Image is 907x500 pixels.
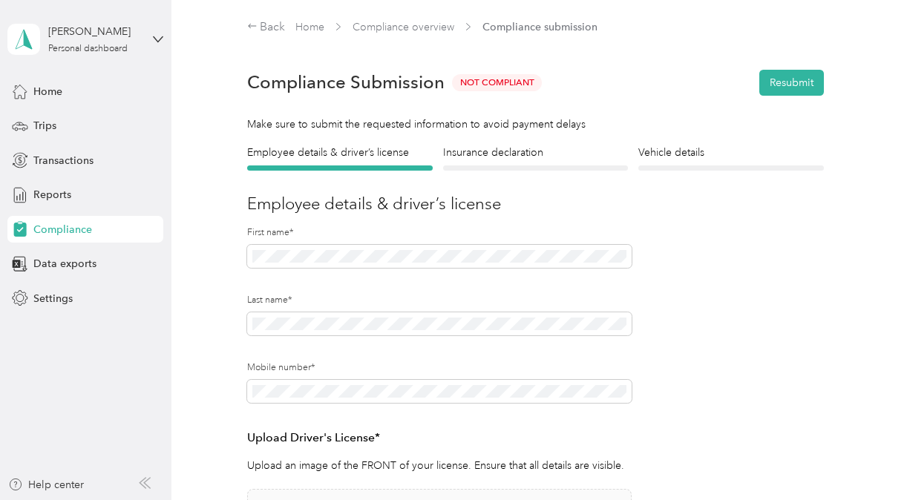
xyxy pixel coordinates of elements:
[452,74,542,91] span: Not Compliant
[295,21,324,33] a: Home
[638,145,824,160] h4: Vehicle details
[33,153,94,168] span: Transactions
[482,19,597,35] span: Compliance submission
[33,291,73,306] span: Settings
[33,187,71,203] span: Reports
[48,45,128,53] div: Personal dashboard
[8,477,84,493] button: Help center
[33,222,92,237] span: Compliance
[247,226,632,240] label: First name*
[247,145,433,160] h4: Employee details & driver’s license
[353,21,454,33] a: Compliance overview
[824,417,907,500] iframe: Everlance-gr Chat Button Frame
[33,84,62,99] span: Home
[247,116,824,132] div: Make sure to submit the requested information to avoid payment delays
[247,191,824,216] h3: Employee details & driver’s license
[247,72,445,93] h1: Compliance Submission
[247,19,286,36] div: Back
[247,294,632,307] label: Last name*
[443,145,629,160] h4: Insurance declaration
[247,458,632,473] p: Upload an image of the FRONT of your license. Ensure that all details are visible.
[33,256,96,272] span: Data exports
[33,118,56,134] span: Trips
[48,24,141,39] div: [PERSON_NAME]
[247,361,632,375] label: Mobile number*
[759,70,824,96] button: Resubmit
[247,429,632,447] h3: Upload Driver's License*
